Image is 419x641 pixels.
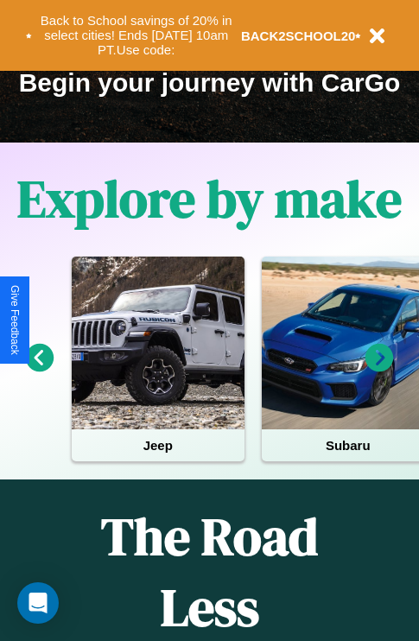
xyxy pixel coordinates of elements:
div: Open Intercom Messenger [17,582,59,624]
b: BACK2SCHOOL20 [241,29,356,43]
h1: Explore by make [17,163,402,234]
div: Give Feedback [9,285,21,355]
h4: Jeep [72,429,244,461]
button: Back to School savings of 20% in select cities! Ends [DATE] 10am PT.Use code: [32,9,241,62]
